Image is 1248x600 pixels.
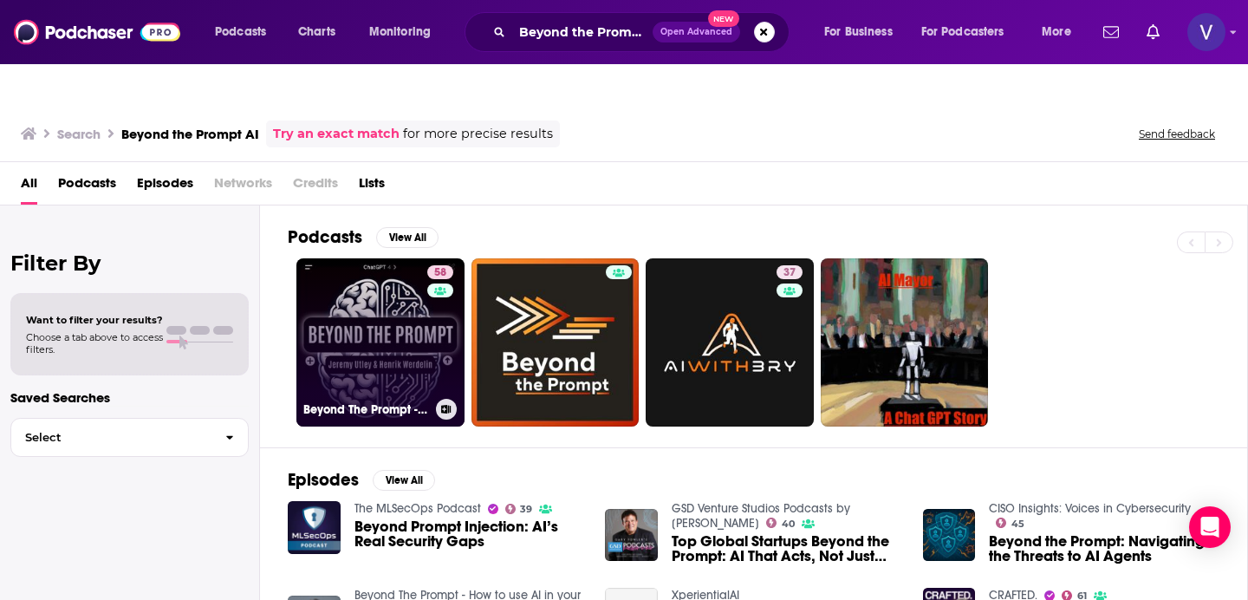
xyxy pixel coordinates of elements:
a: Top Global Startups Beyond the Prompt: AI That Acts, Not Just Reacts with Troy DeBraal [672,534,902,564]
img: Beyond the Prompt: Navigating the Threats to AI Agents [923,509,976,562]
a: EpisodesView All [288,469,435,491]
a: 40 [766,518,795,528]
span: Want to filter your results? [26,314,163,326]
span: 37 [783,264,796,282]
span: Podcasts [215,20,266,44]
span: For Podcasters [921,20,1004,44]
a: Episodes [137,169,193,205]
button: open menu [1030,18,1093,46]
button: Show profile menu [1187,13,1225,51]
span: Top Global Startups Beyond the Prompt: AI That Acts, Not Just Reacts with [PERSON_NAME] [672,534,902,564]
button: View All [373,470,435,491]
h2: Filter By [10,251,249,276]
div: Open Intercom Messenger [1189,506,1231,548]
a: Try an exact match [273,124,400,144]
button: open menu [910,18,1030,46]
h2: Episodes [288,469,359,491]
h3: Beyond the Prompt AI [121,126,259,142]
button: open menu [203,18,289,46]
button: Select [10,418,249,457]
a: Podcasts [58,169,116,205]
a: GSD Venture Studios Podcasts by Gary Fowler [672,501,850,531]
span: Networks [214,169,272,205]
a: 37 [777,265,803,279]
h3: Search [57,126,101,142]
span: 39 [520,505,532,513]
a: Beyond Prompt Injection: AI’s Real Security Gaps [354,519,585,549]
span: Select [11,432,211,443]
span: Credits [293,169,338,205]
a: The MLSecOps Podcast [354,501,481,516]
a: Show notifications dropdown [1096,17,1126,47]
button: open menu [812,18,914,46]
span: New [708,10,739,27]
span: 45 [1011,520,1024,528]
a: PodcastsView All [288,226,439,248]
span: for more precise results [403,124,553,144]
button: Open AdvancedNew [653,22,740,42]
span: 58 [434,264,446,282]
span: 40 [782,520,795,528]
span: Open Advanced [660,28,732,36]
a: Lists [359,169,385,205]
p: Saved Searches [10,389,249,406]
button: open menu [357,18,453,46]
div: Search podcasts, credits, & more... [481,12,806,52]
span: Monitoring [369,20,431,44]
img: User Profile [1187,13,1225,51]
h3: Beyond The Prompt - How to use AI in your company [303,402,429,417]
img: Beyond Prompt Injection: AI’s Real Security Gaps [288,501,341,554]
a: All [21,169,37,205]
a: 39 [505,504,533,514]
span: 61 [1077,592,1087,600]
img: Podchaser - Follow, Share and Rate Podcasts [14,16,180,49]
span: Choose a tab above to access filters. [26,331,163,355]
a: 37 [646,258,814,427]
input: Search podcasts, credits, & more... [512,18,653,46]
span: More [1042,20,1071,44]
h2: Podcasts [288,226,362,248]
a: Beyond the Prompt: Navigating the Threats to AI Agents [989,534,1219,564]
a: 58Beyond The Prompt - How to use AI in your company [296,258,465,427]
button: View All [376,227,439,248]
a: Charts [287,18,346,46]
span: Logged in as victoria.wilson [1187,13,1225,51]
span: Charts [298,20,335,44]
a: 45 [996,518,1024,528]
a: 58 [427,265,453,279]
img: Top Global Startups Beyond the Prompt: AI That Acts, Not Just Reacts with Troy DeBraal [605,509,658,562]
button: Send feedback [1134,127,1220,141]
a: CISO Insights: Voices in Cybersecurity [989,501,1191,516]
a: Show notifications dropdown [1140,17,1167,47]
span: For Business [824,20,893,44]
